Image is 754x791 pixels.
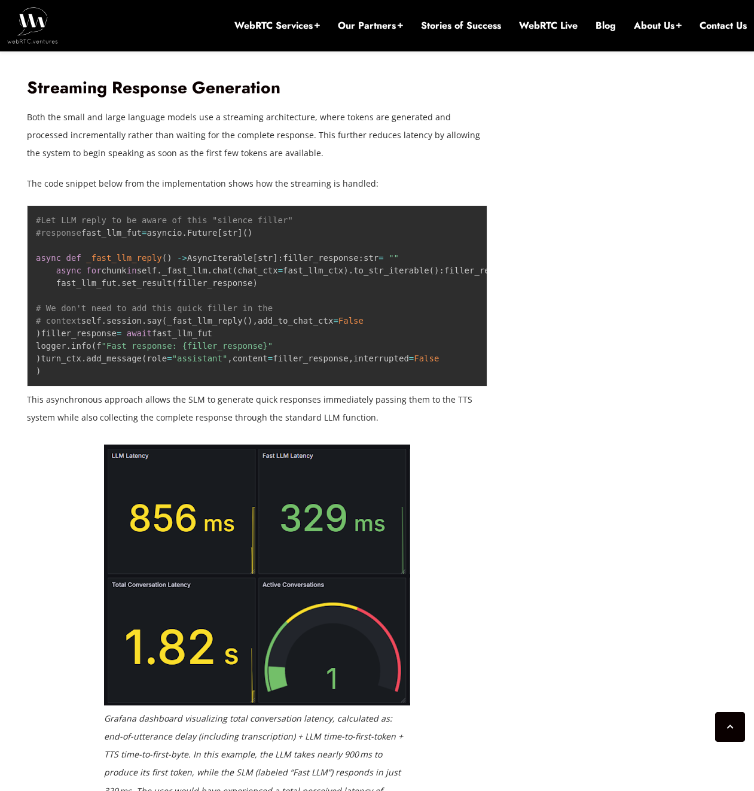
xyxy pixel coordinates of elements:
[27,391,487,427] p: This asynchronous approach allows the SLM to generate quick responses immediately passing them to...
[102,316,106,325] span: .
[233,266,237,275] span: (
[429,266,434,275] span: (
[36,253,61,263] span: async
[268,354,273,363] span: =
[434,266,439,275] span: )
[127,266,137,275] span: in
[278,253,283,263] span: :
[102,341,273,351] span: "Fast response: {filler_response}"
[7,7,58,43] img: WebRTC.ventures
[237,228,242,238] span: ]
[27,175,487,193] p: The code snippet below from the implementation shows how the streaming is handled:
[162,316,167,325] span: (
[234,19,320,32] a: WebRTC Services
[248,228,252,238] span: )
[389,253,399,263] span: ""
[182,253,187,263] span: >
[81,354,86,363] span: .
[519,19,578,32] a: WebRTC Live
[378,253,383,263] span: =
[142,354,146,363] span: (
[27,78,487,99] h2: Streaming Response Generation
[91,341,96,351] span: (
[243,316,248,325] span: (
[349,354,353,363] span: ,
[278,266,283,275] span: =
[252,278,257,288] span: )
[127,328,152,338] span: await
[414,354,439,363] span: False
[27,108,487,162] p: Both the small and large language models use a streaming architecture, where tokens are generated...
[66,341,71,351] span: .
[182,228,187,238] span: .
[349,266,353,275] span: .
[338,316,364,325] span: False
[162,253,167,263] span: (
[36,328,41,338] span: )
[253,253,258,263] span: [
[117,278,121,288] span: .
[86,253,161,263] span: _fast_llm_reply
[36,215,293,225] span: #Let LLM reply to be aware of this "silence filler"
[409,354,414,363] span: =
[343,266,348,275] span: )
[36,354,41,363] span: )
[104,445,410,705] img: Grafana dashboard visualizing total conversation latency
[86,266,101,275] span: for
[172,354,228,363] span: "assistant"
[36,366,41,376] span: )
[333,316,338,325] span: =
[36,303,273,313] span: # We don't need to add this quick filler in the
[243,228,248,238] span: (
[157,266,161,275] span: .
[142,316,146,325] span: .
[700,19,747,32] a: Contact Us
[227,354,232,363] span: ,
[359,253,364,263] span: :
[36,228,81,238] span: #response
[596,19,616,32] a: Blog
[36,316,81,325] span: # context
[177,253,182,263] span: -
[36,215,606,376] code: fast_llm_fut asyncio Future str AsyncIterable str filler_response str chunk self _fast_llm chat c...
[439,266,444,275] span: :
[634,19,682,32] a: About Us
[273,253,277,263] span: ]
[207,266,212,275] span: .
[338,19,403,32] a: Our Partners
[117,328,121,338] span: =
[167,253,172,263] span: )
[167,354,172,363] span: =
[248,316,252,325] span: )
[421,19,501,32] a: Stories of Success
[56,266,81,275] span: async
[142,228,146,238] span: =
[217,228,222,238] span: [
[66,253,81,263] span: def
[172,278,177,288] span: (
[253,316,258,325] span: ,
